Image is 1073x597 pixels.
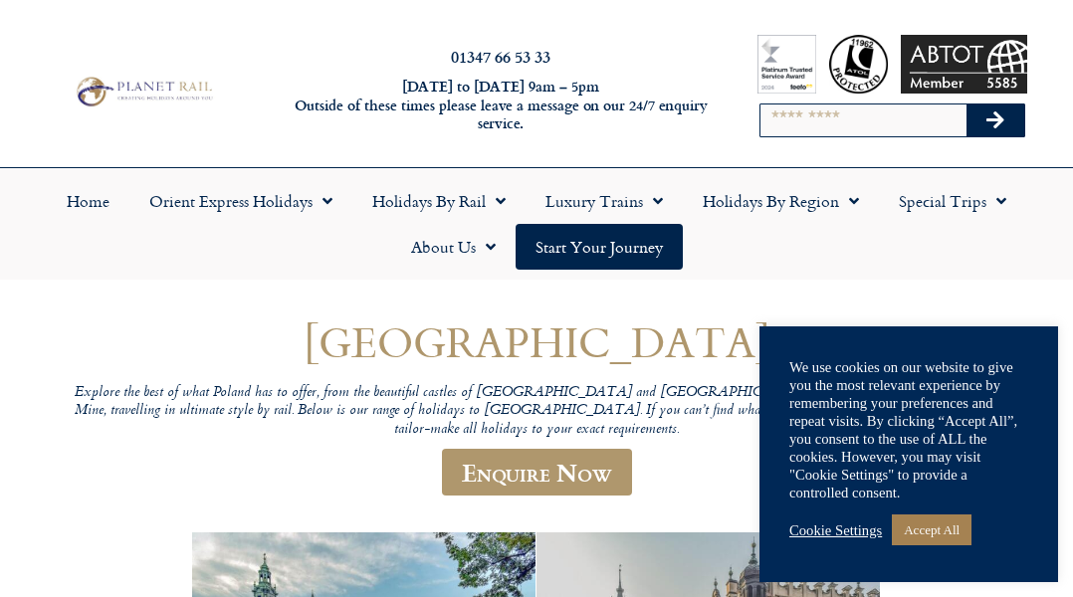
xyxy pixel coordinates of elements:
[442,449,632,496] a: Enquire Now
[879,178,1026,224] a: Special Trips
[526,178,683,224] a: Luxury Trains
[291,78,710,133] h6: [DATE] to [DATE] 9am – 5pm Outside of these times please leave a message on our 24/7 enquiry serv...
[683,178,879,224] a: Holidays by Region
[129,178,352,224] a: Orient Express Holidays
[59,384,1014,440] p: Explore the best of what Poland has to offer, from the beautiful castles of [GEOGRAPHIC_DATA] and...
[966,104,1024,136] button: Search
[10,178,1063,270] nav: Menu
[789,358,1028,501] div: We use cookies on our website to give you the most relevant experience by remembering your prefer...
[391,224,516,270] a: About Us
[516,224,683,270] a: Start your Journey
[71,74,216,109] img: Planet Rail Train Holidays Logo
[59,318,1014,365] h1: [GEOGRAPHIC_DATA]
[47,178,129,224] a: Home
[892,514,971,545] a: Accept All
[451,45,550,68] a: 01347 66 53 33
[352,178,526,224] a: Holidays by Rail
[789,521,882,539] a: Cookie Settings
